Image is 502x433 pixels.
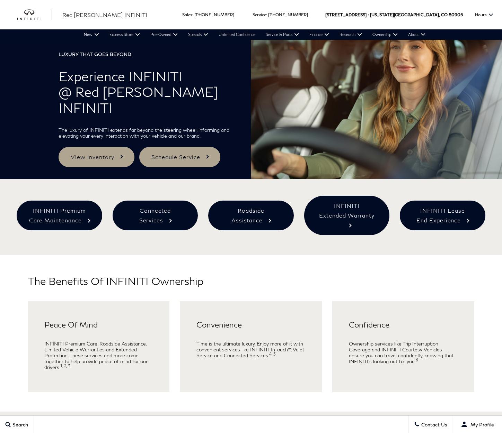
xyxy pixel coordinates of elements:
[60,364,70,368] sup: 1, 2, 3
[367,29,403,40] a: Ownership
[468,422,494,427] span: My Profile
[349,320,458,335] h4: Confidence
[139,147,220,167] a: Schedule Service
[17,9,52,20] img: INFINITI
[269,352,276,356] sup: 4, 5
[59,127,235,139] p: The luxury of INFINITI extends far beyond the steering wheel, informing and elevating your every ...
[261,29,304,40] a: Service & Parts
[79,29,104,40] a: New
[253,12,266,17] span: Service
[304,29,334,40] a: Finance
[403,29,431,40] a: About
[104,29,145,40] a: Express Store
[251,40,502,179] img: Interior view of an owner behind the wheel of an INFINITI
[334,29,367,40] a: Research
[196,320,305,335] h4: Convenience
[400,201,485,230] a: INFINITI LeaseEnd Experience
[196,341,305,358] p: Time is the ultimate luxury. Enjoy more of it with convenient services like INFINITI InTouch™, Va...
[59,52,235,63] h6: Luxury That Goes Beyond
[213,29,261,40] a: Unlimited Confidence
[79,29,431,40] nav: Main Navigation
[44,341,153,370] p: INFINITI Premium Care. Roadside Assistance. Limited Vehicle Warranties and Extended Protection. T...
[113,201,198,230] a: ConnectedServices
[183,29,213,40] a: Specials
[453,416,502,433] button: Open user profile menu
[182,12,192,17] span: Sales
[59,68,235,121] h1: Experience INFINITI
[349,341,458,364] p: Ownership services like Trip Interruption Coverage and INFINITI Courtesy Vehicles ensure you can ...
[266,12,267,17] span: :
[17,201,102,230] a: INFINITI Premium Care Maintenance
[268,12,308,17] a: [PHONE_NUMBER]
[208,201,294,230] a: RoadsideAssistance
[420,422,447,427] span: Contact Us
[325,12,463,17] a: [STREET_ADDRESS] • [US_STATE][GEOGRAPHIC_DATA], CO 80905
[11,422,28,427] span: Search
[17,9,52,20] a: infiniti
[59,147,134,167] a: View Inventory
[194,12,234,17] a: [PHONE_NUMBER]
[44,320,153,335] h4: Peace of Mind
[192,12,193,17] span: :
[145,29,183,40] a: Pre-Owned
[59,84,235,121] span: @ Red [PERSON_NAME] INFINITI
[28,275,475,293] h2: The Benefits of INFINITI Ownership
[416,358,418,362] sup: 6
[304,196,390,235] a: INFINITIExtended Warranty
[62,11,147,18] span: Red [PERSON_NAME] INFINITI
[62,11,147,19] a: Red [PERSON_NAME] INFINITI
